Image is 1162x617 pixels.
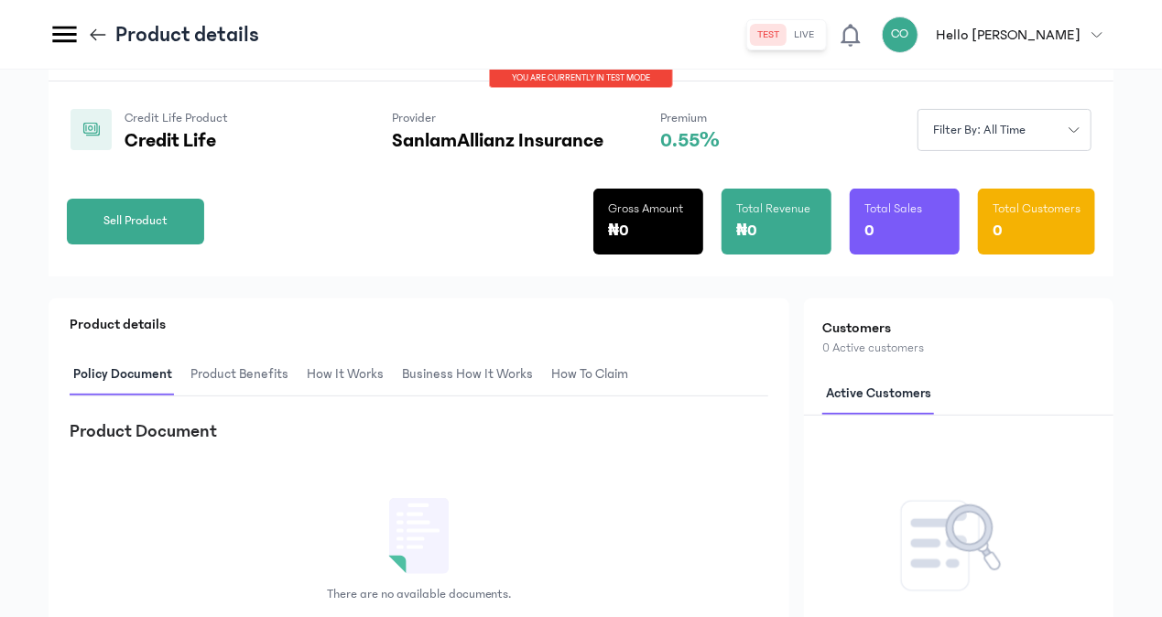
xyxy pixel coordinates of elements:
button: live [787,24,822,46]
p: Product details [70,313,768,335]
span: Provider [392,111,436,125]
h3: Product Document [70,418,217,444]
p: Credit Life [125,130,335,152]
p: ₦0 [608,218,630,244]
p: SanlamAllianz Insurance [392,130,603,152]
span: Filter by: all time [922,121,1037,140]
p: 0 [993,218,1003,244]
button: How It Works [303,353,398,396]
div: CO [882,16,918,53]
button: Active customers [822,373,946,416]
p: Total Revenue [736,200,810,218]
button: Policy Document [70,353,187,396]
span: How It Works [303,353,387,396]
p: Total Sales [864,200,922,218]
p: ₦0 [736,218,758,244]
p: Hello [PERSON_NAME] [937,24,1081,46]
button: test [751,24,787,46]
p: Total Customers [993,200,1081,218]
p: 0.55% [660,130,720,152]
button: Business How It Works [398,353,548,396]
span: Sell Product [103,211,168,231]
span: Premium [660,111,707,125]
span: Business How It Works [398,353,537,396]
button: Sell Product [67,199,204,244]
button: COHello [PERSON_NAME] [882,16,1113,53]
p: Gross Amount [608,200,683,218]
span: Policy Document [70,353,176,396]
button: How to claim [548,353,643,396]
button: Filter by: all time [918,109,1091,151]
div: You are currently in TEST MODE [489,70,673,88]
span: Credit Life Product [125,111,228,125]
h2: Customers [822,317,1095,339]
p: 0 Active customers [822,339,1095,358]
p: Product details [115,20,259,49]
p: 0 [864,218,874,244]
p: There are no available documents. [327,585,512,603]
button: Product Benefits [187,353,303,396]
span: How to claim [548,353,632,396]
span: Product Benefits [187,353,292,396]
span: Active customers [822,373,935,416]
